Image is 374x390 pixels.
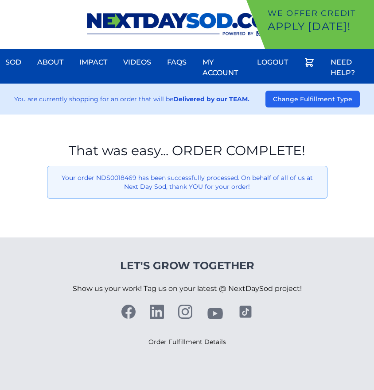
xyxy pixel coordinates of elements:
a: About [32,52,69,73]
p: Apply [DATE]! [268,19,370,34]
p: We offer Credit [268,7,370,19]
a: Order Fulfillment Details [148,338,226,346]
a: My Account [197,52,246,84]
a: Videos [118,52,156,73]
a: FAQs [162,52,192,73]
a: Impact [74,52,113,73]
a: Need Help? [325,52,374,84]
a: Logout [252,52,293,73]
strong: Delivered by our TEAM. [173,95,249,103]
button: Change Fulfillment Type [265,91,360,107]
h1: That was easy... ORDER COMPLETE! [47,143,327,159]
h4: Let's Grow Together [73,259,302,273]
p: Show us your work! Tag us on your latest @ NextDaySod project! [73,273,302,305]
p: Your order NDS0018469 has been successfully processed. On behalf of all of us at Next Day Sod, th... [55,173,320,191]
